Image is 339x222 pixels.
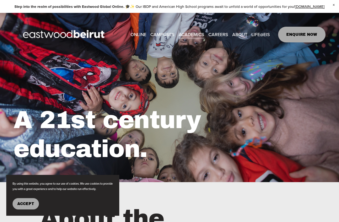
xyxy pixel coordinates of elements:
section: Cookie banner [6,175,119,216]
a: CAREERS [208,30,228,39]
span: CAMPUSES [150,30,175,39]
p: By using this website, you agree to our use of cookies. We use cookies to provide you with a grea... [13,181,113,192]
span: ABOUT [232,30,247,39]
a: folder dropdown [232,30,247,39]
span: Accept [17,202,34,206]
a: folder dropdown [179,30,204,39]
button: Accept [13,198,39,209]
a: folder dropdown [150,30,175,39]
h1: A 21st century education. [13,106,246,164]
a: ONLINE [131,30,146,39]
span: ACADEMICS [179,30,204,39]
span: LIFE@EIS [251,30,270,39]
a: ENQUIRE NOW [278,27,326,42]
a: [DOMAIN_NAME] [295,4,325,9]
img: EastwoodIS Global Site [13,19,116,51]
a: folder dropdown [251,30,270,39]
